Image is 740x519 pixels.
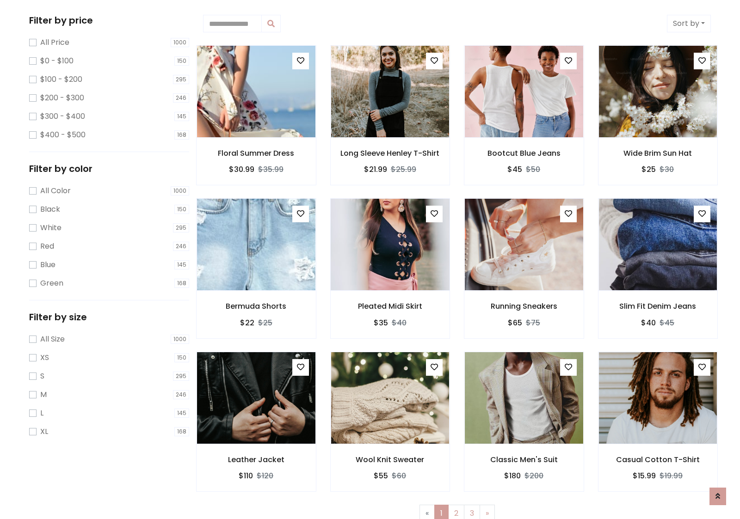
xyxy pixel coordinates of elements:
button: Sort by [667,15,711,32]
del: $200 [524,470,543,481]
span: 1000 [171,335,189,344]
del: $40 [392,318,407,328]
del: $60 [392,470,406,481]
span: 246 [173,93,189,103]
label: XS [40,352,49,363]
h5: Filter by size [29,311,189,323]
span: 168 [174,130,189,140]
span: 295 [173,75,189,84]
h6: $25 [641,165,656,174]
h6: $35 [374,318,388,327]
label: Green [40,278,63,289]
h6: Leather Jacket [197,455,316,464]
span: » [486,508,489,519]
del: $75 [526,318,540,328]
h6: Floral Summer Dress [197,149,316,158]
h6: $15.99 [633,471,656,480]
label: $400 - $500 [40,129,86,140]
span: 295 [173,223,189,232]
h6: Slim Fit Denim Jeans [598,302,718,311]
del: $25.99 [391,164,416,175]
h6: $30.99 [229,165,254,174]
label: S [40,371,44,382]
span: 1000 [171,38,189,47]
label: Red [40,241,54,252]
label: M [40,389,47,400]
del: $50 [526,164,540,175]
h6: $110 [239,471,253,480]
label: XL [40,426,48,437]
h6: $45 [507,165,522,174]
label: All Color [40,185,71,196]
span: 150 [174,353,189,362]
label: All Price [40,37,69,48]
h6: Bootcut Blue Jeans [464,149,584,158]
span: 246 [173,390,189,399]
del: $19.99 [660,470,683,481]
label: $100 - $200 [40,74,82,85]
h6: Wide Brim Sun Hat [598,149,718,158]
span: 1000 [171,186,189,195]
span: 295 [173,372,189,381]
h6: Pleated Midi Skirt [331,302,450,311]
label: $300 - $400 [40,111,85,122]
span: 168 [174,279,189,288]
h6: $180 [504,471,521,480]
h6: $21.99 [364,165,387,174]
span: 150 [174,205,189,214]
h6: Classic Men's Suit [464,455,584,464]
label: Blue [40,259,55,270]
h6: Long Sleeve Henley T-Shirt [331,149,450,158]
h6: $55 [374,471,388,480]
h6: Bermuda Shorts [197,302,316,311]
h5: Filter by color [29,163,189,174]
span: 168 [174,427,189,436]
span: 145 [174,409,189,418]
h6: Wool Knit Sweater [331,455,450,464]
label: L [40,408,43,419]
del: $35.99 [258,164,284,175]
del: $120 [257,470,273,481]
span: 246 [173,242,189,251]
label: $200 - $300 [40,92,84,104]
span: 150 [174,56,189,66]
del: $25 [258,318,272,328]
del: $45 [660,318,674,328]
h6: $22 [240,318,254,327]
h5: Filter by price [29,15,189,26]
label: Black [40,204,60,215]
h6: Running Sneakers [464,302,584,311]
label: $0 - $100 [40,55,74,67]
h6: $65 [508,318,522,327]
h6: Casual Cotton T-Shirt [598,455,718,464]
h6: $40 [641,318,656,327]
label: All Size [40,334,65,345]
span: 145 [174,112,189,121]
del: $30 [660,164,674,175]
span: 145 [174,260,189,269]
label: White [40,222,62,233]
